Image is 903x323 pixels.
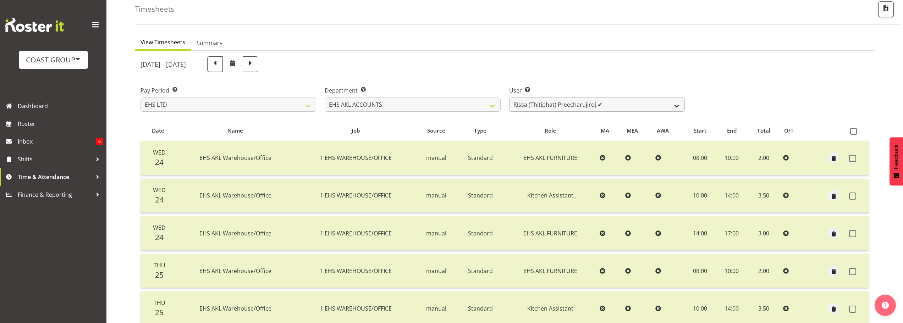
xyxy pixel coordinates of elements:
td: 2.00 [747,254,780,288]
span: Finance & Reporting [18,189,92,200]
span: EHS AKL FURNITURE [523,229,577,237]
td: 14:00 [684,216,716,250]
span: Wed [153,186,166,194]
button: Export CSV [878,1,894,17]
td: Standard [457,216,504,250]
span: manual [426,229,446,237]
label: User [509,86,685,95]
td: 08:00 [684,254,716,288]
td: Standard [457,141,504,175]
img: help-xxl-2.png [882,302,889,309]
span: Shifts [18,154,92,165]
div: COAST GROUP [26,55,81,65]
span: Dashboard [18,101,103,111]
td: Standard [457,179,504,213]
span: Role [545,127,556,135]
span: 1 EHS WAREHOUSE/OFFICE [320,305,392,312]
td: 10:00 [716,141,747,175]
td: 17:00 [716,216,747,250]
span: 25 [155,270,164,280]
span: manual [426,154,446,162]
span: 24 [155,195,164,205]
td: 14:00 [716,179,747,213]
span: manual [426,305,446,312]
td: 10:00 [716,254,747,288]
span: Feedback [893,144,899,169]
td: 2.00 [747,141,780,175]
span: manual [426,191,446,199]
span: Thu [154,261,165,269]
span: Total [757,127,770,135]
button: Feedback - Show survey [890,137,903,185]
span: MA [601,127,609,135]
span: 24 [155,232,164,242]
span: Type [474,127,486,135]
label: Department [325,86,500,95]
span: 6 [96,138,103,145]
span: MEA [627,127,638,135]
span: 24 [155,157,164,167]
span: Roster [18,118,103,129]
img: Rosterit website logo [5,18,64,32]
span: EHS AKL Warehouse/Office [199,154,271,162]
span: Wed [153,224,166,232]
td: 08:00 [684,141,716,175]
span: 1 EHS WAREHOUSE/OFFICE [320,191,392,199]
span: 1 EHS WAREHOUSE/OFFICE [320,229,392,237]
span: Date [152,127,164,135]
h5: [DATE] - [DATE] [141,60,186,68]
span: AWA [657,127,669,135]
span: Start [694,127,706,135]
td: 3.50 [747,179,780,213]
span: EHS AKL FURNITURE [523,154,577,162]
span: Job [352,127,360,135]
span: Name [227,127,243,135]
span: Thu [154,299,165,307]
span: EHS AKL Warehouse/Office [199,191,271,199]
span: 1 EHS WAREHOUSE/OFFICE [320,267,392,275]
span: 25 [155,307,164,317]
td: Standard [457,254,504,288]
span: EHS AKL Warehouse/Office [199,267,271,275]
td: 10:00 [684,179,716,213]
span: Wed [153,149,166,156]
span: View Timesheets [141,38,185,46]
span: 1 EHS WAREHOUSE/OFFICE [320,154,392,162]
span: EHS AKL Warehouse/Office [199,229,271,237]
span: Inbox [18,136,96,147]
td: 3.00 [747,216,780,250]
span: Time & Attendance [18,172,92,182]
span: Source [427,127,445,135]
span: End [727,127,737,135]
span: Kitchen Assistant [527,191,573,199]
span: EHS AKL Warehouse/Office [199,305,271,312]
label: Pay Period [141,86,316,95]
span: EHS AKL FURNITURE [523,267,577,275]
span: manual [426,267,446,275]
span: O/T [784,127,794,135]
h4: Timesheets [135,5,174,13]
span: Kitchen Assistant [527,305,573,312]
span: Summary [197,39,222,47]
